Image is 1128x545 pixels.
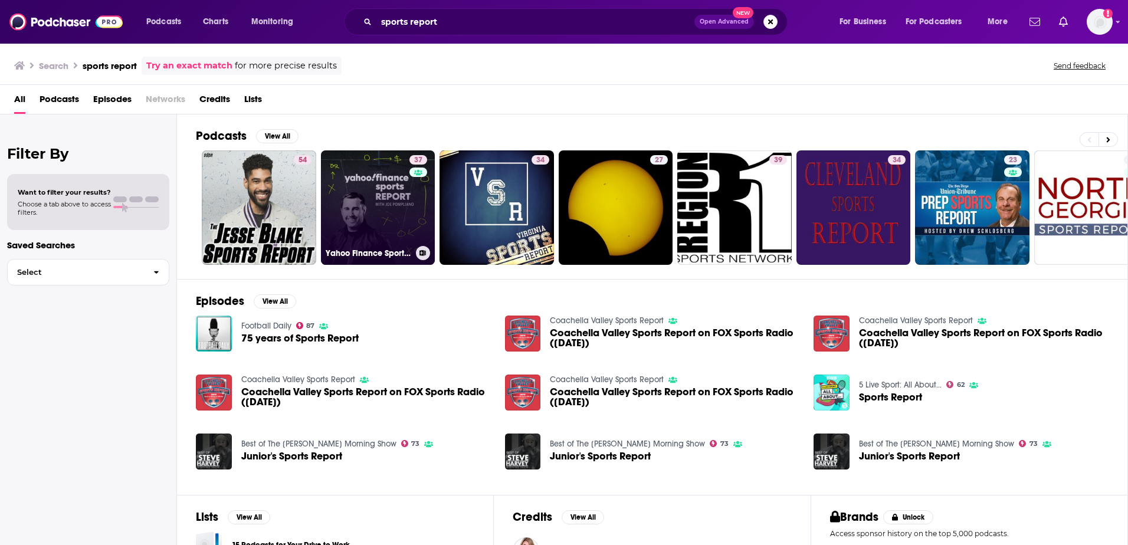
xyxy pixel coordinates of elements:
[146,90,185,114] span: Networks
[859,439,1014,449] a: Best of The Steve Harvey Morning Show
[893,155,901,166] span: 34
[195,12,235,31] a: Charts
[299,155,307,166] span: 54
[1009,155,1017,166] span: 23
[550,328,799,348] a: Coachella Valley Sports Report on FOX Sports Radio (08-02-2025)
[196,316,232,352] img: 75 years of Sports Report
[883,510,933,524] button: Unlock
[202,150,316,265] a: 54
[831,12,901,31] button: open menu
[196,510,218,524] h2: Lists
[355,8,799,35] div: Search podcasts, credits, & more...
[199,90,230,114] a: Credits
[677,150,792,265] a: 39
[93,90,132,114] a: Episodes
[859,451,960,461] a: Junior's Sports Report
[859,392,922,402] a: Sports Report
[146,59,232,73] a: Try an exact match
[40,90,79,114] a: Podcasts
[888,155,906,165] a: 34
[550,375,664,385] a: Coachella Valley Sports Report
[138,12,196,31] button: open menu
[1004,155,1022,165] a: 23
[14,90,25,114] a: All
[859,328,1109,348] span: Coachella Valley Sports Report on FOX Sports Radio ([DATE])
[979,12,1022,31] button: open menu
[254,294,296,308] button: View All
[1054,12,1073,32] a: Show notifications dropdown
[294,155,311,165] a: 54
[915,150,1029,265] a: 23
[7,239,169,251] p: Saved Searches
[906,14,962,30] span: For Podcasters
[840,14,886,30] span: For Business
[655,155,663,166] span: 27
[550,451,651,461] a: Junior's Sports Report
[83,60,137,71] h3: sports report
[513,510,604,524] a: CreditsView All
[859,328,1109,348] a: Coachella Valley Sports Report on FOX Sports Radio (07-13-25)
[898,12,979,31] button: open menu
[7,145,169,162] h2: Filter By
[1019,440,1038,447] a: 73
[505,375,541,411] img: Coachella Valley Sports Report on FOX Sports Radio (06-28-25)
[256,129,299,143] button: View All
[411,441,419,446] span: 73
[241,387,491,407] a: Coachella Valley Sports Report on FOX Sports Radio (07-12-25)
[562,510,604,524] button: View All
[769,155,787,165] a: 39
[814,375,850,411] img: Sports Report
[505,316,541,352] img: Coachella Valley Sports Report on FOX Sports Radio (08-02-2025)
[513,510,552,524] h2: Credits
[203,14,228,30] span: Charts
[241,375,355,385] a: Coachella Valley Sports Report
[720,441,729,446] span: 73
[243,12,309,31] button: open menu
[196,129,299,143] a: PodcastsView All
[796,150,911,265] a: 34
[8,268,144,276] span: Select
[244,90,262,114] a: Lists
[241,321,291,331] a: Football Daily
[196,434,232,470] img: Junior's Sports Report
[401,440,420,447] a: 73
[859,316,973,326] a: Coachella Valley Sports Report
[296,322,315,329] a: 87
[814,434,850,470] img: Junior's Sports Report
[733,7,754,18] span: New
[1087,9,1113,35] img: User Profile
[306,323,314,329] span: 87
[550,328,799,348] span: Coachella Valley Sports Report on FOX Sports Radio ([DATE])
[559,150,673,265] a: 27
[532,155,549,165] a: 34
[859,380,942,390] a: 5 Live Sport: All About...
[241,387,491,407] span: Coachella Valley Sports Report on FOX Sports Radio ([DATE])
[326,248,411,258] h3: Yahoo Finance Sports Report
[196,294,296,308] a: EpisodesView All
[251,14,293,30] span: Monitoring
[196,375,232,411] img: Coachella Valley Sports Report on FOX Sports Radio (07-12-25)
[700,19,749,25] span: Open Advanced
[1087,9,1113,35] span: Logged in as WE_Broadcast
[18,200,111,216] span: Choose a tab above to access filters.
[1103,9,1113,18] svg: Add a profile image
[988,14,1008,30] span: More
[196,294,244,308] h2: Episodes
[241,333,359,343] a: 75 years of Sports Report
[550,439,705,449] a: Best of The Steve Harvey Morning Show
[321,150,435,265] a: 37Yahoo Finance Sports Report
[9,11,123,33] img: Podchaser - Follow, Share and Rate Podcasts
[409,155,427,165] a: 37
[440,150,554,265] a: 34
[536,155,545,166] span: 34
[1087,9,1113,35] button: Show profile menu
[241,451,342,461] span: Junior's Sports Report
